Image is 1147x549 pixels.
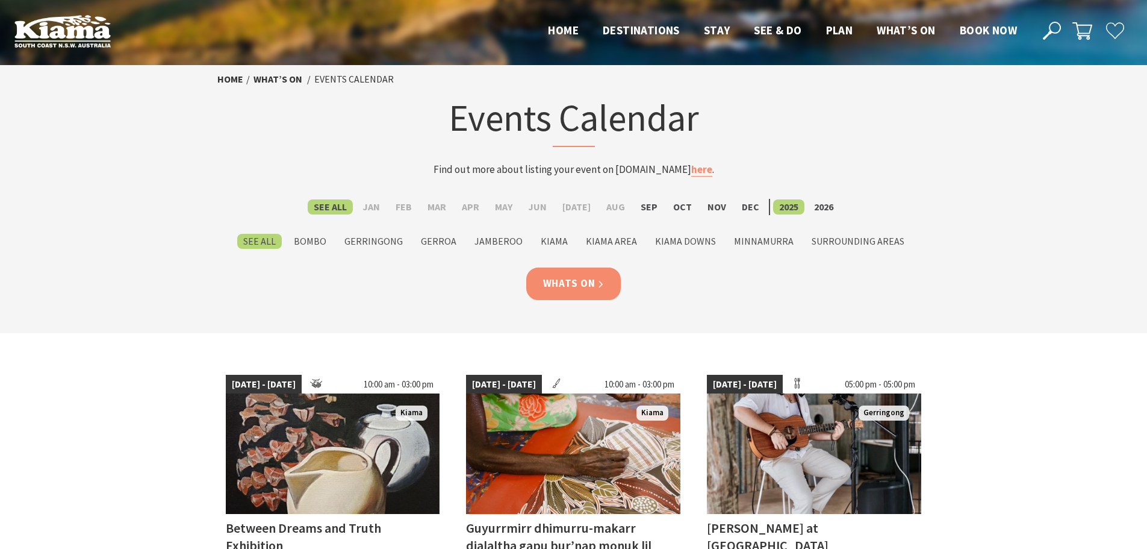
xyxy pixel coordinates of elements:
label: Bombo [288,234,332,249]
span: Stay [704,23,730,37]
span: 10:00 am - 03:00 pm [598,375,680,394]
span: Gerringong [859,406,909,421]
label: Dec [736,199,765,215]
label: Kiama Area [580,234,643,249]
a: Home [217,73,243,86]
a: here [691,163,712,177]
a: What’s On [253,73,302,86]
span: See & Do [754,23,801,37]
nav: Main Menu [536,21,1029,41]
span: Kiama [636,406,668,421]
span: Home [548,23,579,37]
img: Tayvin Martins [707,394,921,514]
img: Aboriginal artist Joy Borruwa sitting on the floor painting [466,394,680,514]
span: Book now [960,23,1017,37]
label: Kiama Downs [649,234,722,249]
span: What’s On [877,23,936,37]
label: Oct [667,199,698,215]
label: Sep [635,199,664,215]
a: Whats On [526,268,621,300]
label: Aug [600,199,631,215]
span: Plan [826,23,853,37]
label: Minnamurra [728,234,800,249]
label: Gerringong [338,234,409,249]
span: 10:00 am - 03:00 pm [358,375,440,394]
span: [DATE] - [DATE] [466,375,542,394]
h1: Events Calendar [338,93,810,147]
label: Jun [522,199,553,215]
span: Destinations [603,23,680,37]
label: Gerroa [415,234,462,249]
label: 2025 [773,199,804,215]
span: 05:00 pm - 05:00 pm [839,375,921,394]
label: 2026 [808,199,839,215]
label: May [489,199,518,215]
img: Kiama Logo [14,14,111,48]
label: See All [308,199,353,215]
p: Find out more about listing your event on [DOMAIN_NAME] . [338,162,810,178]
label: Apr [456,199,485,215]
label: Jan [356,199,386,215]
label: See All [237,234,282,249]
span: [DATE] - [DATE] [226,375,302,394]
label: Jamberoo [468,234,529,249]
label: Feb [390,199,418,215]
label: [DATE] [556,199,597,215]
li: Events Calendar [314,72,394,87]
label: Mar [421,199,452,215]
span: Kiama [396,406,427,421]
label: Kiama [535,234,574,249]
label: Nov [701,199,732,215]
label: Surrounding Areas [806,234,910,249]
span: [DATE] - [DATE] [707,375,783,394]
